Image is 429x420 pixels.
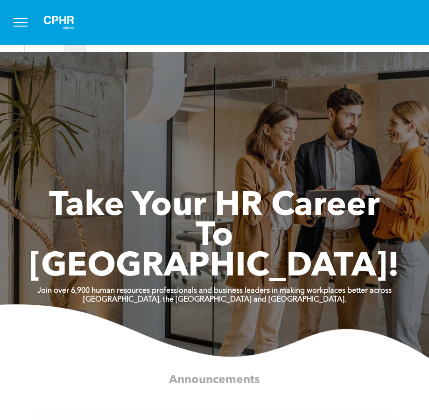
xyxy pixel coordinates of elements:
strong: Join over 6,900 human resources professionals and business leaders in making workplaces better ac... [37,287,392,295]
img: A white background with a few lines on it [35,7,82,37]
span: To [GEOGRAPHIC_DATA]! [29,220,400,284]
button: menu [8,10,33,34]
span: Announcements [169,374,260,386]
span: Take Your HR Career [49,190,380,223]
strong: [GEOGRAPHIC_DATA], the [GEOGRAPHIC_DATA] and [GEOGRAPHIC_DATA]. [83,296,346,303]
